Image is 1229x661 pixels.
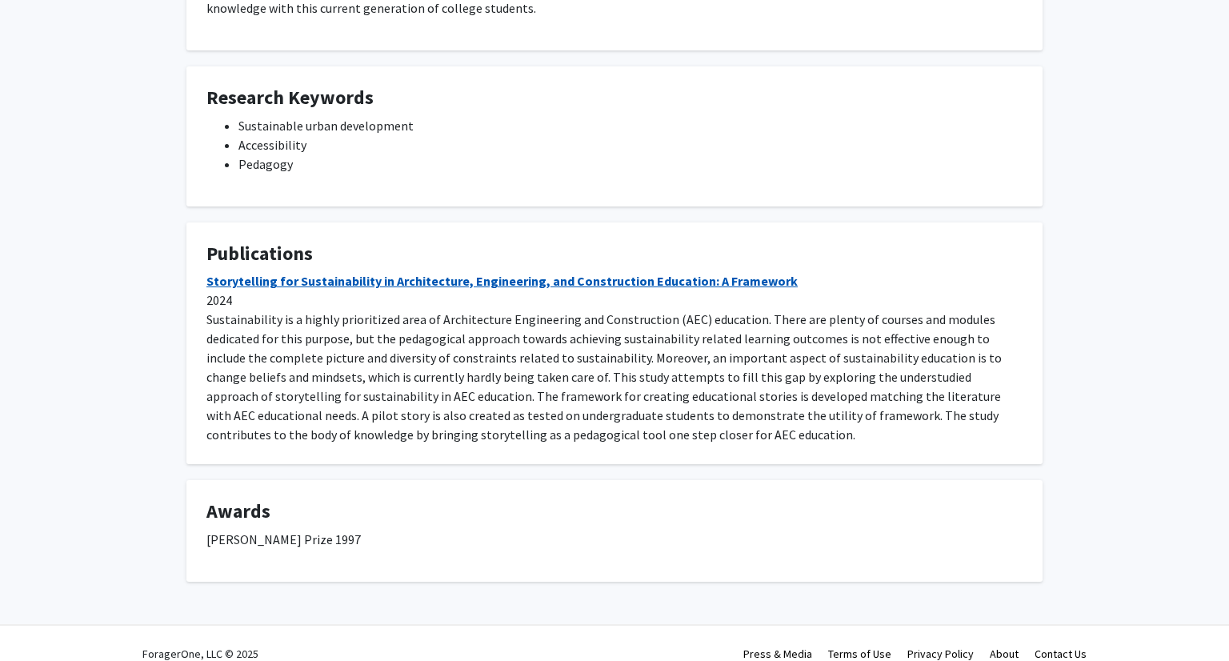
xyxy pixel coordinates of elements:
[743,647,812,661] a: Press & Media
[206,86,1023,110] h4: Research Keywords
[12,589,68,649] iframe: Chat
[907,647,974,661] a: Privacy Policy
[206,500,1023,523] h4: Awards
[238,135,1023,154] li: Accessibility
[238,154,1023,174] li: Pedagogy
[206,273,798,289] a: Storytelling for Sustainability in Architecture, Engineering, and Construction Education: A Frame...
[828,647,891,661] a: Terms of Use
[238,116,1023,135] li: Sustainable urban development
[990,647,1019,661] a: About
[1035,647,1087,661] a: Contact Us
[206,242,1023,266] h4: Publications
[206,530,1023,549] p: [PERSON_NAME] Prize 1997
[206,271,1023,444] div: 2024 Sustainability is a highly prioritized area of Architecture Engineering and Construction (AE...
